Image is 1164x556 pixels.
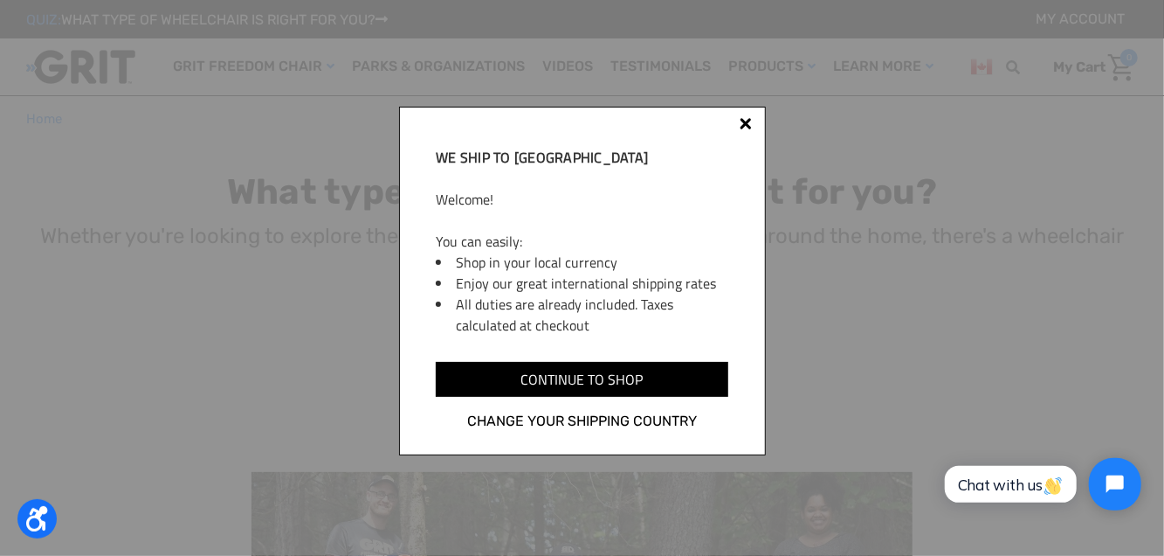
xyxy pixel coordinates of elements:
a: Change your shipping country [436,410,727,433]
li: Enjoy our great international shipping rates [456,273,727,294]
h2: We ship to [GEOGRAPHIC_DATA] [436,147,727,168]
input: Continue to shop [436,362,727,397]
li: All duties are already included. Taxes calculated at checkout [456,294,727,336]
p: You can easily: [436,231,727,252]
li: Shop in your local currency [456,252,727,273]
iframe: Tidio Chat [926,443,1156,525]
p: Welcome! [436,189,727,210]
